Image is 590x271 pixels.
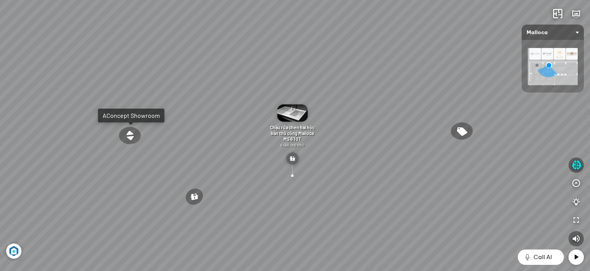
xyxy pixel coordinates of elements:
[528,48,578,85] img: 00_KXHYH3JVN6E4.png
[270,125,315,142] span: Chậu rửa chén hai hộc bán thủ công Malloca MS 610T
[534,253,552,262] span: Call AI
[103,112,160,119] div: AConcept Showroom
[280,143,304,147] span: 9.460.000 VND
[518,250,564,265] button: Call AI
[286,152,298,165] img: type_countertop_H7W4Z3RXHCN6.svg
[527,25,579,40] span: Malloca
[277,104,308,122] img: Ch_u_r_a_ch_n_M_76JNRYHCCP4G.gif
[6,243,22,259] img: Artboard_6_4x_1_F4RHW9YJWHU.jpg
